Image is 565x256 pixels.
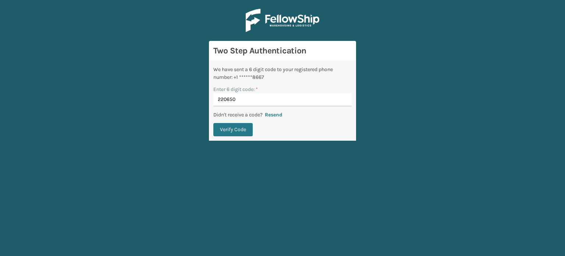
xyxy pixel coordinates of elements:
[263,112,285,118] button: Resend
[246,9,319,32] img: Logo
[213,45,352,56] h3: Two Step Authentication
[213,111,263,119] p: Didn't receive a code?
[213,85,258,93] label: Enter 6 digit code:
[213,66,352,81] div: We have sent a 6 digit code to your registered phone number: +1 ******8667
[213,123,253,136] button: Verify Code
